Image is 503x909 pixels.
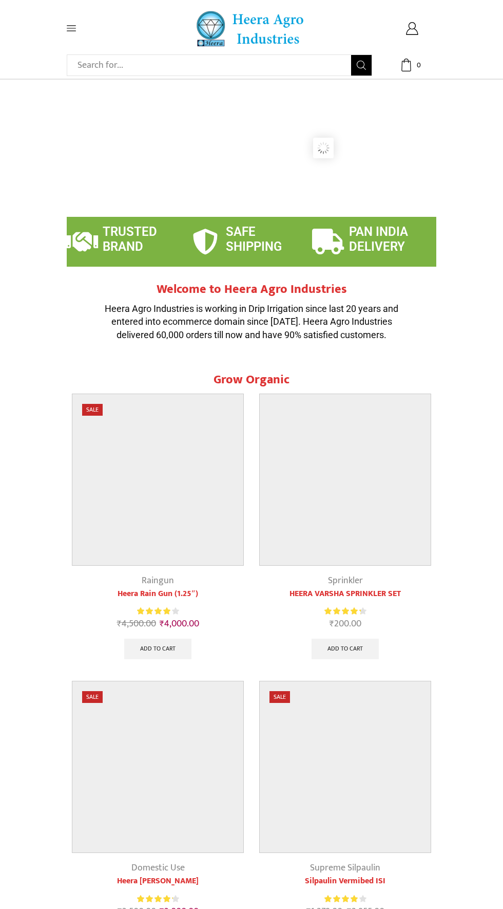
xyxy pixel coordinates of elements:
[330,616,361,632] bdi: 200.00
[351,55,372,76] button: Search button
[137,894,179,904] div: Rated 4.33 out of 5
[103,225,157,254] span: TRUSTED BRAND
[413,60,423,70] span: 0
[72,394,243,565] img: Heera Raingun 1.50
[131,860,185,876] a: Domestic Use
[269,691,290,703] span: Sale
[142,573,174,588] a: Raingun
[260,394,431,565] img: Impact Mini Sprinkler
[312,639,379,659] a: Add to cart: “HEERA VARSHA SPRINKLER SET”
[324,606,361,617] span: Rated out of 5
[324,606,366,617] div: Rated 4.37 out of 5
[98,302,405,342] p: Heera Agro Industries is working in Drip Irrigation since last 20 years and entered into ecommerc...
[259,875,431,887] a: Silpaulin Vermibed ISI
[137,606,170,617] span: Rated out of 5
[98,282,405,297] h2: Welcome to Heera Agro Industries
[214,369,289,390] span: Grow Organic
[259,588,431,600] a: HEERA VARSHA SPRINKLER SET
[388,59,436,71] a: 0
[349,225,408,254] span: PAN INDIA DELIVERY
[124,639,191,659] a: Add to cart: “Heera Rain Gun (1.25")”
[72,55,351,76] input: Search for...
[324,894,359,904] span: Rated out of 5
[137,894,173,904] span: Rated out of 5
[160,616,164,632] span: ₹
[82,691,103,703] span: Sale
[72,588,244,600] a: Heera Rain Gun (1.25″)
[324,894,366,904] div: Rated 4.17 out of 5
[226,225,282,254] span: SAFE SHIPPING
[72,681,243,852] img: Heera Vermi Nursery
[260,681,431,852] img: Silpaulin Vermibed ISI
[72,875,244,887] a: Heera [PERSON_NAME]
[117,616,122,632] span: ₹
[310,860,380,876] a: Supreme Silpaulin
[137,606,179,617] div: Rated 4.00 out of 5
[328,573,363,588] a: Sprinkler
[160,616,199,632] bdi: 4,000.00
[82,404,103,416] span: Sale
[330,616,334,632] span: ₹
[117,616,156,632] bdi: 4,500.00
